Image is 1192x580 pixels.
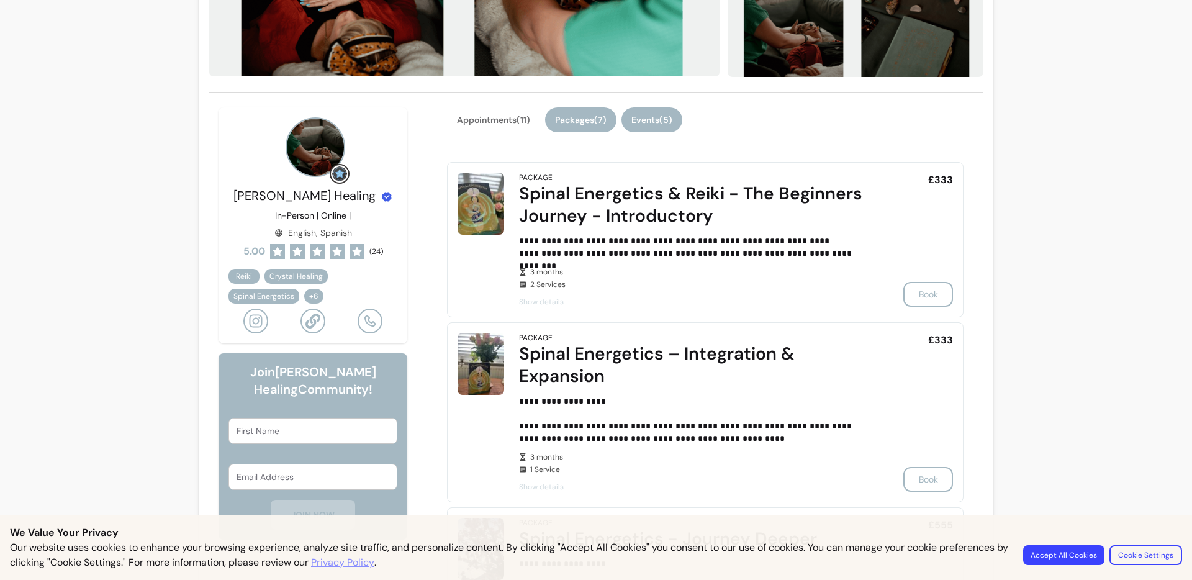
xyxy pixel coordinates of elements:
[275,209,351,222] p: In-Person | Online |
[621,107,682,132] button: Events(5)
[519,297,863,307] span: Show details
[447,107,540,132] button: Appointments(11)
[228,363,397,398] h6: Join [PERSON_NAME] Healing Community!
[311,555,374,570] a: Privacy Policy
[10,525,1182,540] p: We Value Your Privacy
[530,452,863,462] span: 3 months
[237,471,389,483] input: Email Address
[237,425,389,437] input: First Name
[519,333,553,343] div: Package
[233,291,294,301] span: Spinal Energetics
[530,279,863,289] span: 2 Services
[269,271,323,281] span: Crystal Healing
[519,173,553,183] div: Package
[458,173,504,235] img: Spinal Energetics & Reiki - The Beginners Journey - Introductory
[903,467,953,492] button: Book
[545,107,616,132] button: Packages(7)
[236,271,252,281] span: Reiki
[307,291,321,301] span: + 6
[233,188,376,204] span: [PERSON_NAME] Healing
[369,247,383,256] span: ( 24 )
[332,166,347,181] img: Grow
[519,183,863,227] div: Spinal Energetics & Reiki - The Beginners Journey - Introductory
[1023,545,1104,565] button: Accept All Cookies
[243,244,265,259] span: 5.00
[903,282,953,307] button: Book
[530,267,863,277] span: 3 months
[898,333,953,492] div: £333
[274,227,352,239] div: English, Spanish
[530,464,863,474] span: 1 Service
[286,117,345,177] img: Provider image
[1109,545,1182,565] button: Cookie Settings
[519,482,863,492] span: Show details
[898,173,953,307] div: £333
[10,540,1008,570] p: Our website uses cookies to enhance your browsing experience, analyze site traffic, and personali...
[519,343,863,387] div: Spinal Energetics – Integration & Expansion
[458,333,504,395] img: Spinal Energetics – Integration & Expansion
